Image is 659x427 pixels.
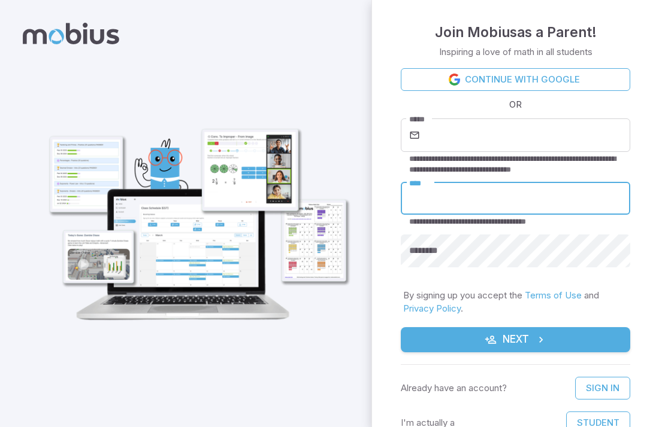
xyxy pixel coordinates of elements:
[401,327,630,352] button: Next
[525,289,582,301] a: Terms of Use
[34,93,357,330] img: parent_1-illustration
[401,68,630,91] a: Continue with Google
[575,377,630,399] a: Sign In
[401,382,507,395] p: Already have an account?
[435,22,597,43] h4: Join Mobius as a Parent !
[439,45,593,59] p: Inspiring a love of math in all students
[506,98,525,111] span: OR
[403,289,628,315] p: By signing up you accept the and .
[403,303,461,314] a: Privacy Policy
